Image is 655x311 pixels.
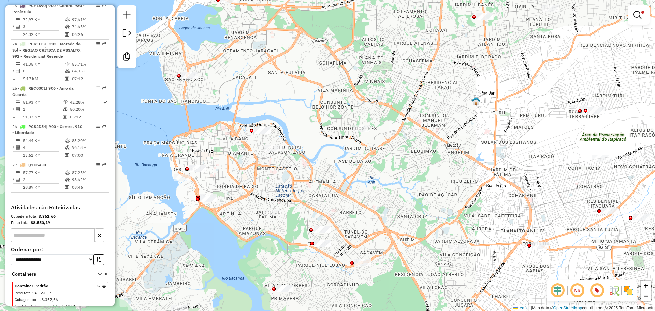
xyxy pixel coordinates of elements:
td: 72,97 KM [23,16,65,23]
i: Distância Total [16,171,20,175]
a: Leaflet [513,306,530,310]
span: : [32,291,33,295]
em: Opções [96,3,100,8]
span: Exibir número da rota [589,282,605,299]
span: Ocultar NR [569,282,585,299]
td: 2 [23,176,65,183]
span: Containers [12,271,89,278]
a: Zoom out [641,291,651,301]
span: Ocultar deslocamento [549,282,566,299]
td: / [12,23,16,30]
td: = [12,152,16,159]
td: / [12,106,16,113]
em: Rota exportada [102,124,106,128]
span: : [60,304,61,309]
span: + [644,281,648,290]
span: PCS2D54 [28,124,46,129]
i: Distância Total [16,139,20,143]
span: Container Padrão [15,283,88,289]
button: Ordem crescente [93,254,104,265]
i: % de utilização da cubagem [65,69,70,73]
div: Cubagem total: [11,213,109,220]
td: 51,93 KM [23,114,63,121]
td: = [12,31,16,38]
span: 25 - [12,86,74,97]
td: 28,89 KM [23,184,65,191]
div: Atividade não roteirizada - ADEMIR RODRIGUES DOM [181,72,198,79]
h4: Atividades não Roteirizadas [11,204,109,211]
td: 41,35 KM [23,61,65,68]
strong: 88.550,19 [31,220,50,225]
a: Exportar sessão [120,26,134,42]
i: Total de Atividades [16,178,20,182]
i: % de utilização do peso [65,18,70,22]
i: % de utilização do peso [65,171,70,175]
i: Total de Atividades [16,145,20,150]
div: Atividade não roteirizada - EMILY CAMILE PEREIRA DA SILVA [588,107,605,114]
div: Atividade não roteirizada - SELMA RUTH RIBEIRO F [633,214,650,221]
td: = [12,184,16,191]
i: Tempo total em rota [65,185,69,189]
div: Atividade não roteirizada - IBENILSON ABRANTES S [276,285,293,292]
span: : [40,297,41,302]
i: % de utilização da cubagem [65,145,70,150]
i: Distância Total [16,62,20,66]
td: 24,32 KM [23,31,65,38]
a: Zoom in [641,281,651,291]
span: 23 - [12,3,85,14]
i: % de utilização da cubagem [65,25,70,29]
span: 26 - [12,124,82,135]
td: 07:12 [72,75,106,82]
span: Peso total [15,291,32,295]
strong: 3.362,66 [39,214,56,219]
td: 87,25% [72,169,106,176]
td: 5,17 KM [23,75,65,82]
em: Rota exportada [102,162,106,167]
td: 50,20% [70,106,103,113]
td: 3 [23,23,65,30]
td: 42,28% [70,99,103,106]
div: Atividade não roteirizada - CHOPP GELADO [189,165,206,172]
td: 13,61 KM [23,152,65,159]
div: Atividade não roteirizada - JOVANITO FERREIRA AB [314,240,331,247]
em: Opções [96,42,100,46]
div: Atividade não roteirizada - DIST D BEBIDA AMORIM [314,226,331,233]
em: Rota exportada [102,86,106,90]
span: 27 - [12,162,46,167]
span: REC0001 [28,86,46,91]
span: | 906 - Anjo da Guarda [12,86,74,97]
td: 08:46 [72,184,106,191]
label: Ordenar por: [11,245,109,253]
i: Total de Atividades [16,69,20,73]
td: 8 [23,68,65,74]
i: % de utilização do peso [65,62,70,66]
em: Opções [96,86,100,90]
span: | [531,306,532,310]
td: 97,61% [72,16,106,23]
td: 05:12 [70,114,103,121]
a: Nova sessão e pesquisa [120,8,134,24]
span: | 900 - Centro, 980 - Península [12,3,85,14]
span: | 202 - Morada do Sol - REGIÃO CRÍTICA DE ASSALTO, 992 - Residencial Resende [12,41,82,59]
div: Atividade não roteirizada - JOSE FRANCISCO [200,196,217,202]
span: Total de atividades/pedidos [15,304,60,309]
td: 96,18% [72,144,106,151]
a: OpenStreetMap [553,306,582,310]
em: Rota exportada [102,42,106,46]
div: Atividade não roteirizada - BAR DO JUNINHO [254,127,271,134]
td: 4 [23,144,65,151]
i: Tempo total em rota [63,115,67,119]
span: 3.362,66 [42,297,58,302]
div: Atividade não roteirizada - Comercial Sorriso [353,125,370,132]
i: % de utilização da cubagem [63,107,68,111]
i: % de utilização do peso [65,139,70,143]
i: Total de Atividades [16,107,20,111]
div: Atividade não roteirizada - LEONARDO LORENZAO MA [582,107,599,114]
div: Peso total: [11,220,109,226]
a: Criar modelo [120,50,134,65]
div: Atividade não roteirizada - T D R DE MOURA [532,242,549,249]
div: Atividade não roteirizada - MANOEL DO LIVRAMENTO [264,210,281,216]
i: Total de Atividades [16,25,20,29]
td: 83,20% [72,137,106,144]
span: Cubagem total [15,297,40,302]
